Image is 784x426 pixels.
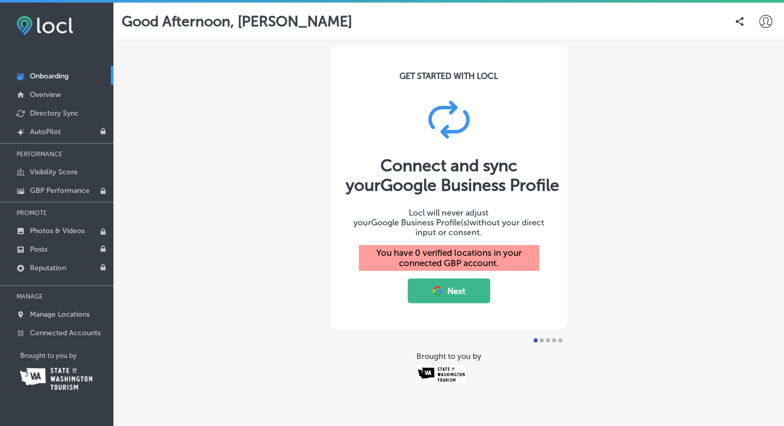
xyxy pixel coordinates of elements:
[380,175,559,195] span: Google Business Profile
[30,310,90,319] p: Manage Locations
[359,245,539,271] div: You have 0 verified locations in your connected GBP account.
[30,127,61,136] p: AutoPilot
[30,264,66,272] p: Reputation
[30,329,101,337] p: Connected Accounts
[30,72,69,80] p: Onboarding
[20,352,113,359] p: Brought to you by
[30,226,85,235] p: Photos & Videos
[30,186,90,195] p: GBP Performance
[408,278,490,303] button: Next
[20,368,92,390] img: Washington Tourism
[30,90,61,99] p: Overview
[30,109,79,118] p: Directory Sync
[399,71,498,81] div: GET STARTED WITH LOCL
[30,168,78,176] p: Visibility Score
[16,16,73,35] img: fda3e92497d09a02dc62c9cd864e3231.png
[346,156,552,195] div: Connect and sync your
[371,218,470,227] span: Google Business Profile(s)
[346,208,552,237] div: Locl will never adjust your without your direct input or consent.
[416,365,466,383] img: Washington Tourism
[122,13,352,30] p: Good Afternoon, [PERSON_NAME]
[416,352,481,361] div: Brought to you by
[30,245,47,254] p: Posts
